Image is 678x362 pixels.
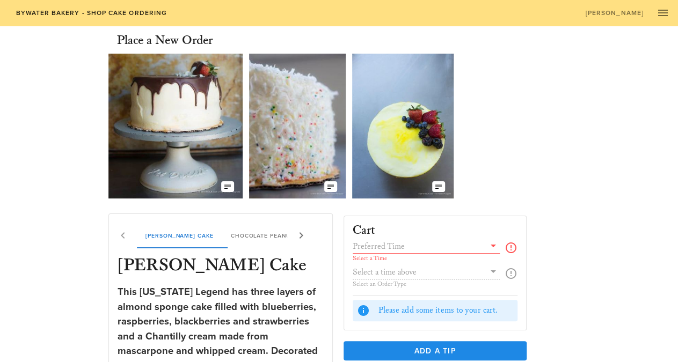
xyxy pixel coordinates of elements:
h3: [PERSON_NAME] Cake [115,255,326,278]
span: [PERSON_NAME] [585,9,644,17]
img: adomffm5ftbblbfbeqkk.jpg [108,54,243,198]
a: [PERSON_NAME] [578,5,650,20]
img: qzl0ivbhpoir5jt3lnxe.jpg [249,54,346,198]
div: Please add some items to your cart. [378,305,513,316]
span: Bywater Bakery - Shop Cake Ordering [15,9,167,17]
div: [PERSON_NAME] Cake [137,223,222,248]
div: Select a Time [353,255,500,262]
h3: Place a New Order [117,32,213,49]
div: Chocolate Peanut Butter Cup Cake [222,223,361,248]
input: Preferred Time [353,239,485,253]
h3: Cart [353,225,376,237]
button: Add a Tip [344,341,527,360]
span: Add a Tip [352,346,518,356]
img: vfgkldhn9pjhkwzhnerr.webp [352,54,454,198]
a: Bywater Bakery - Shop Cake Ordering [9,5,173,20]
